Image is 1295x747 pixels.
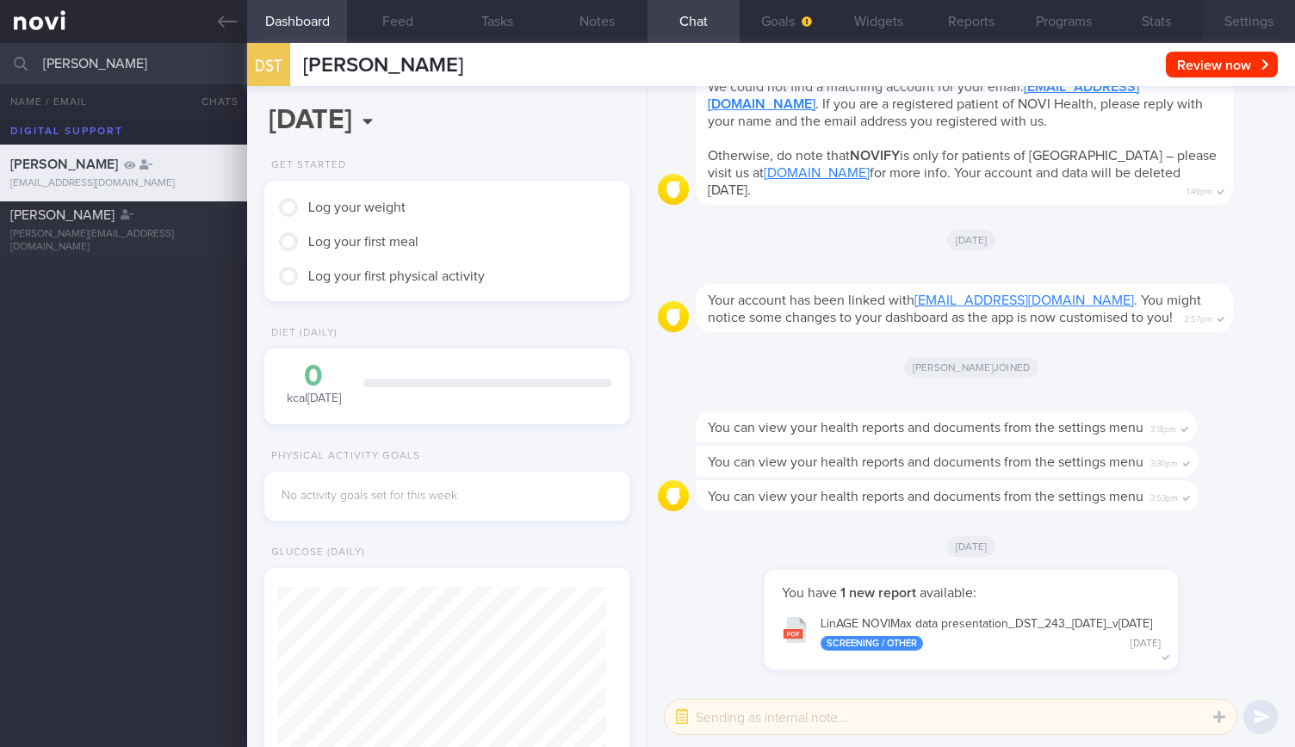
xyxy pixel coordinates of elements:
[708,421,1143,435] span: You can view your health reports and documents from the settings menu
[1150,419,1176,435] span: 3:18pm
[947,230,996,250] span: [DATE]
[708,80,1139,111] a: [EMAIL_ADDRESS][DOMAIN_NAME]
[282,361,346,407] div: kcal [DATE]
[837,586,920,600] strong: 1 new report
[773,606,1169,660] button: LinAGE NOVIMax data presentation_DST_243_[DATE]_v[DATE] Screening / Other [DATE]
[947,536,996,557] span: [DATE]
[708,490,1143,503] span: You can view your health reports and documents from the settings menu
[282,489,612,504] div: No activity goals set for this week
[178,84,247,119] button: Chats
[850,149,900,163] strong: NOVIFY
[1150,454,1178,470] span: 3:30pm
[1184,309,1212,325] span: 2:57pm
[303,55,463,76] span: [PERSON_NAME]
[914,293,1134,307] a: [EMAIL_ADDRESS][DOMAIN_NAME]
[1150,488,1178,504] span: 3:53pm
[708,293,1201,324] span: Your account has been linked with . You might notice some changes to your dashboard as the app is...
[708,149,1217,197] span: Otherwise, do note that is only for patients of [GEOGRAPHIC_DATA] – please visit us at for more i...
[782,584,1161,602] p: You have available:
[264,546,365,559] div: Glucose (Daily)
[1131,638,1161,651] div: [DATE]
[708,80,1203,128] span: We could not find a matching account for your email: . If you are a registered patient of NOVI He...
[708,455,1143,469] span: You can view your health reports and documents from the settings menu
[264,159,346,172] div: Get Started
[821,636,923,651] div: Screening / Other
[904,357,1039,378] span: [PERSON_NAME] joined
[243,33,294,99] div: DST
[264,450,420,463] div: Physical Activity Goals
[10,228,237,254] div: [PERSON_NAME][EMAIL_ADDRESS][DOMAIN_NAME]
[764,166,870,180] a: [DOMAIN_NAME]
[10,157,118,171] span: [PERSON_NAME]
[264,327,338,340] div: Diet (Daily)
[821,617,1161,651] div: LinAGE NOVIMax data presentation_ DST_ 243_ [DATE]_ v[DATE]
[282,361,346,392] div: 0
[10,177,237,190] div: [EMAIL_ADDRESS][DOMAIN_NAME]
[10,208,115,222] span: [PERSON_NAME]
[1187,182,1212,198] span: 1:49pm
[1166,52,1278,77] button: Review now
